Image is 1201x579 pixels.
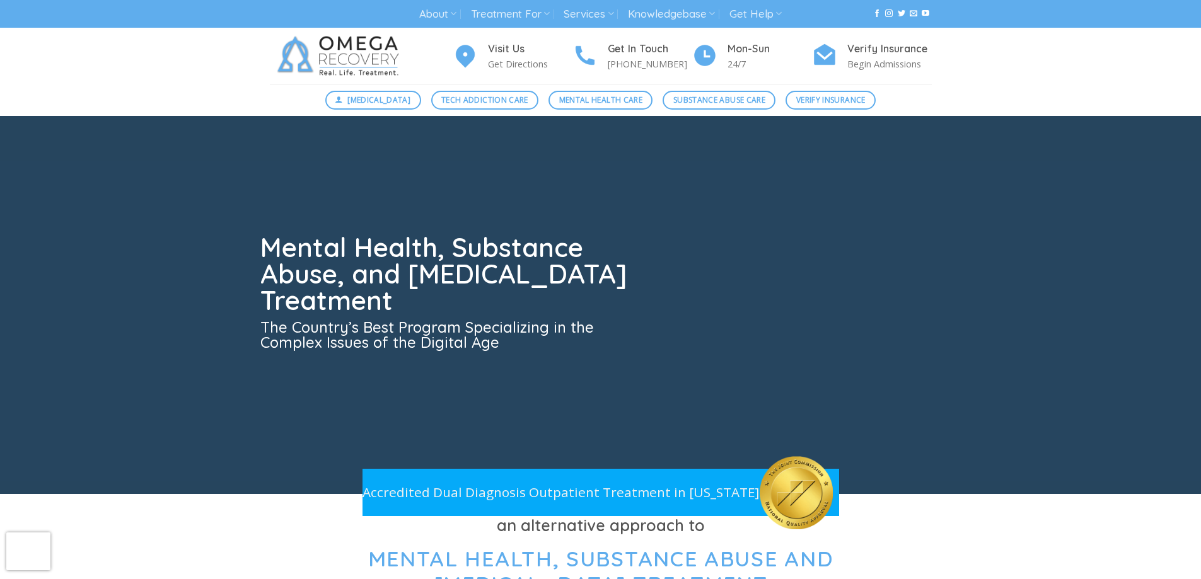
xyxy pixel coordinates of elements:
[419,3,456,26] a: About
[548,91,653,110] a: Mental Health Care
[910,9,917,18] a: Send us an email
[847,57,932,71] p: Begin Admissions
[729,3,782,26] a: Get Help
[796,94,866,106] span: Verify Insurance
[728,41,812,57] h4: Mon-Sun
[431,91,539,110] a: Tech Addiction Care
[922,9,929,18] a: Follow on YouTube
[559,94,642,106] span: Mental Health Care
[441,94,528,106] span: Tech Addiction Care
[453,41,572,72] a: Visit Us Get Directions
[673,94,765,106] span: Substance Abuse Care
[608,41,692,57] h4: Get In Touch
[325,91,421,110] a: [MEDICAL_DATA]
[786,91,876,110] a: Verify Insurance
[347,94,410,106] span: [MEDICAL_DATA]
[270,28,412,84] img: Omega Recovery
[260,319,635,350] h3: The Country’s Best Program Specializing in the Complex Issues of the Digital Age
[488,57,572,71] p: Get Directions
[471,3,550,26] a: Treatment For
[898,9,905,18] a: Follow on Twitter
[564,3,613,26] a: Services
[663,91,775,110] a: Substance Abuse Care
[363,482,760,503] p: Accredited Dual Diagnosis Outpatient Treatment in [US_STATE]
[885,9,893,18] a: Follow on Instagram
[572,41,692,72] a: Get In Touch [PHONE_NUMBER]
[873,9,881,18] a: Follow on Facebook
[488,41,572,57] h4: Visit Us
[608,57,692,71] p: [PHONE_NUMBER]
[728,57,812,71] p: 24/7
[847,41,932,57] h4: Verify Insurance
[270,513,932,538] h3: an alternative approach to
[260,234,635,314] h1: Mental Health, Substance Abuse, and [MEDICAL_DATA] Treatment
[628,3,715,26] a: Knowledgebase
[812,41,932,72] a: Verify Insurance Begin Admissions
